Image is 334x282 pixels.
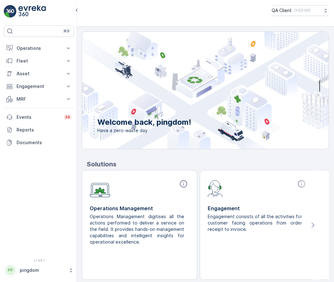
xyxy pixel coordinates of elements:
[4,258,74,262] span: v 1.48.1
[18,5,46,18] img: logo_light-DOdMpM7g.png
[4,124,74,136] a: Reports
[53,32,329,149] img: city illustration
[208,213,302,232] p: Engagement consists of all the activities for customer facing operations from order receipt to in...
[208,205,307,212] p: Engagement
[17,127,72,133] p: Reports
[17,96,61,102] p: MRF
[90,205,189,212] p: Operations Management
[294,8,310,13] p: ( +03:00 )
[90,213,184,245] p: Operations Management digitises all the actions performed to deliver a service on the field. It p...
[20,267,65,273] p: pingdom
[90,179,110,198] img: module-icon
[17,70,61,77] p: Asset
[65,115,70,120] p: 34
[97,127,191,134] span: Have a zero-waste day
[4,264,74,277] button: PPpingdom
[87,159,329,169] p: Solutions
[17,58,61,64] p: Fleet
[17,114,60,120] p: Events
[208,179,223,197] img: module-icon
[17,83,61,90] p: Engagement
[4,111,74,124] a: Events34
[63,29,70,34] p: ⌘B
[4,67,74,80] button: Asset
[4,55,74,67] button: Fleet
[4,42,74,55] button: Operations
[272,7,292,14] p: QA Client
[4,93,74,105] button: MRF
[4,80,74,93] button: Engagement
[4,136,74,149] a: Documents
[272,5,329,16] button: QA Client(+03:00)
[4,5,17,18] img: logo
[97,117,191,127] p: Welcome back, pingdom!
[5,265,16,275] div: PP
[17,139,72,146] p: Documents
[17,45,61,51] p: Operations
